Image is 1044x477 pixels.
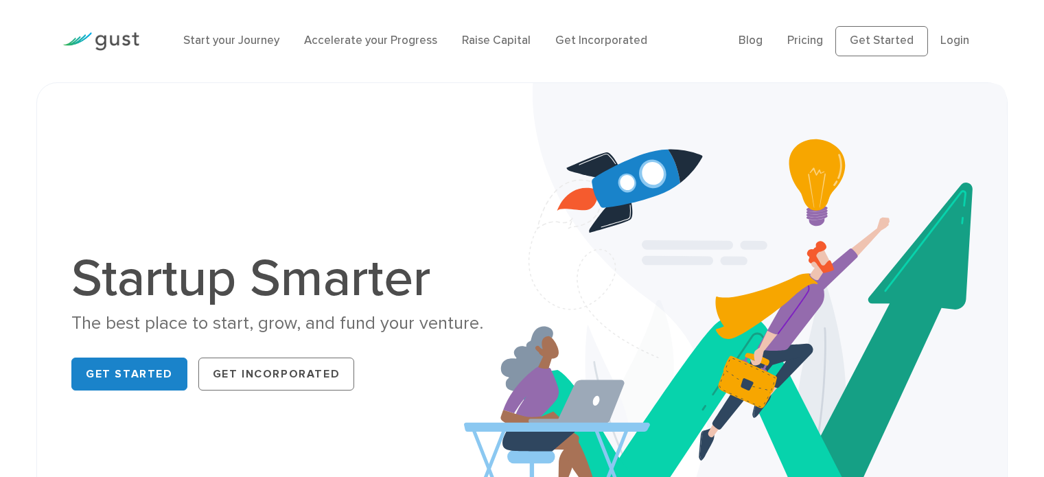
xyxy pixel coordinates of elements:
a: Get Started [71,358,187,391]
a: Raise Capital [462,34,531,47]
a: Pricing [787,34,823,47]
a: Accelerate your Progress [304,34,437,47]
div: The best place to start, grow, and fund your venture. [71,312,511,336]
h1: Startup Smarter [71,253,511,305]
a: Get Incorporated [198,358,355,391]
a: Blog [739,34,763,47]
img: Gust Logo [62,32,139,51]
a: Start your Journey [183,34,279,47]
a: Get Started [835,26,928,56]
a: Login [940,34,969,47]
a: Get Incorporated [555,34,647,47]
